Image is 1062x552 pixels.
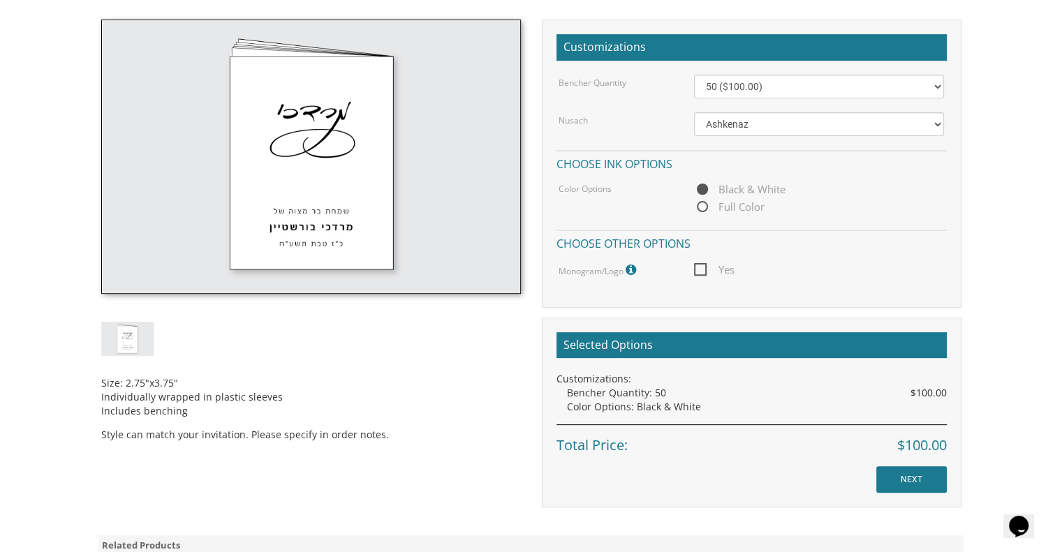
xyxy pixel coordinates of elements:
h4: Choose ink options [556,150,947,174]
span: Black & White [694,181,786,198]
label: Monogram/Logo [559,261,640,279]
iframe: chat widget [1003,496,1048,538]
li: Includes benching [101,404,521,418]
span: Full Color [694,198,765,216]
label: Bencher Quantity [559,77,626,89]
img: cardstock-mm-style2.jpg [101,322,154,356]
h4: Choose other options [556,230,947,254]
input: NEXT [876,466,947,493]
div: Bencher Quantity: 50 [567,386,947,400]
li: Individually wrapped in plastic sleeves [101,390,521,404]
div: Total Price: [556,424,947,456]
h2: Customizations [556,34,947,61]
div: Customizations: [556,372,947,386]
img: cardstock-mm-style2.jpg [101,20,521,294]
span: $100.00 [910,386,947,400]
label: Nusach [559,114,588,126]
span: $100.00 [897,435,947,456]
h2: Selected Options [556,332,947,359]
div: Color Options: Black & White [567,400,947,414]
li: Size: 2.75"x3.75" [101,376,521,390]
label: Color Options [559,183,612,195]
div: Style can match your invitation. Please specify in order notes. [101,356,521,442]
span: Yes [694,261,735,278]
